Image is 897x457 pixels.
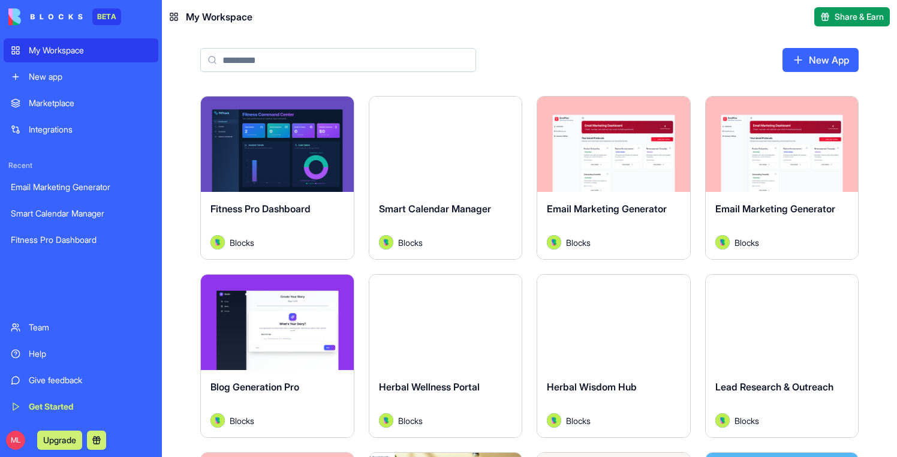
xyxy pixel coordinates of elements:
img: logo [8,8,83,25]
span: Blocks [735,236,759,249]
span: Blocks [735,414,759,427]
div: Smart Calendar Manager [11,208,151,220]
a: Email Marketing Generator [4,175,158,199]
div: New app [29,71,151,83]
a: Herbal Wisdom HubAvatarBlocks [537,274,691,438]
img: Avatar [379,413,393,428]
span: Recent [4,161,158,170]
a: Fitness Pro Dashboard [4,228,158,252]
img: Avatar [547,235,561,249]
a: New app [4,65,158,89]
span: Lead Research & Outreach [715,381,833,393]
div: Fitness Pro Dashboard [11,234,151,246]
a: Upgrade [37,434,82,446]
a: Smart Calendar Manager [4,202,158,226]
a: Email Marketing GeneratorAvatarBlocks [705,96,859,260]
a: Email Marketing GeneratorAvatarBlocks [537,96,691,260]
a: Blog Generation ProAvatarBlocks [200,274,354,438]
a: My Workspace [4,38,158,62]
span: Email Marketing Generator [547,203,667,215]
span: Fitness Pro Dashboard [210,203,311,215]
span: Herbal Wellness Portal [379,381,480,393]
a: New App [782,48,859,72]
span: Smart Calendar Manager [379,203,491,215]
div: Email Marketing Generator [11,181,151,193]
a: Give feedback [4,368,158,392]
span: Blocks [398,414,423,427]
div: Give feedback [29,374,151,386]
span: Blocks [230,414,254,427]
a: Team [4,315,158,339]
img: Avatar [547,413,561,428]
a: Integrations [4,118,158,142]
img: Avatar [715,413,730,428]
span: ML [6,431,25,450]
a: Get Started [4,395,158,419]
button: Share & Earn [814,7,890,26]
span: Share & Earn [835,11,884,23]
div: My Workspace [29,44,151,56]
div: Marketplace [29,97,151,109]
a: Marketplace [4,91,158,115]
span: Blog Generation Pro [210,381,299,393]
span: Blocks [566,236,591,249]
button: Upgrade [37,431,82,450]
span: Blocks [230,236,254,249]
div: Team [29,321,151,333]
a: Herbal Wellness PortalAvatarBlocks [369,274,523,438]
a: Smart Calendar ManagerAvatarBlocks [369,96,523,260]
a: BETA [8,8,121,25]
span: Herbal Wisdom Hub [547,381,637,393]
a: Lead Research & OutreachAvatarBlocks [705,274,859,438]
span: Blocks [398,236,423,249]
span: Email Marketing Generator [715,203,835,215]
div: Help [29,348,151,360]
img: Avatar [715,235,730,249]
a: Help [4,342,158,366]
span: My Workspace [186,10,252,24]
a: Fitness Pro DashboardAvatarBlocks [200,96,354,260]
img: Avatar [379,235,393,249]
div: Get Started [29,401,151,413]
div: Integrations [29,124,151,136]
span: Blocks [566,414,591,427]
img: Avatar [210,235,225,249]
div: BETA [92,8,121,25]
img: Avatar [210,413,225,428]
